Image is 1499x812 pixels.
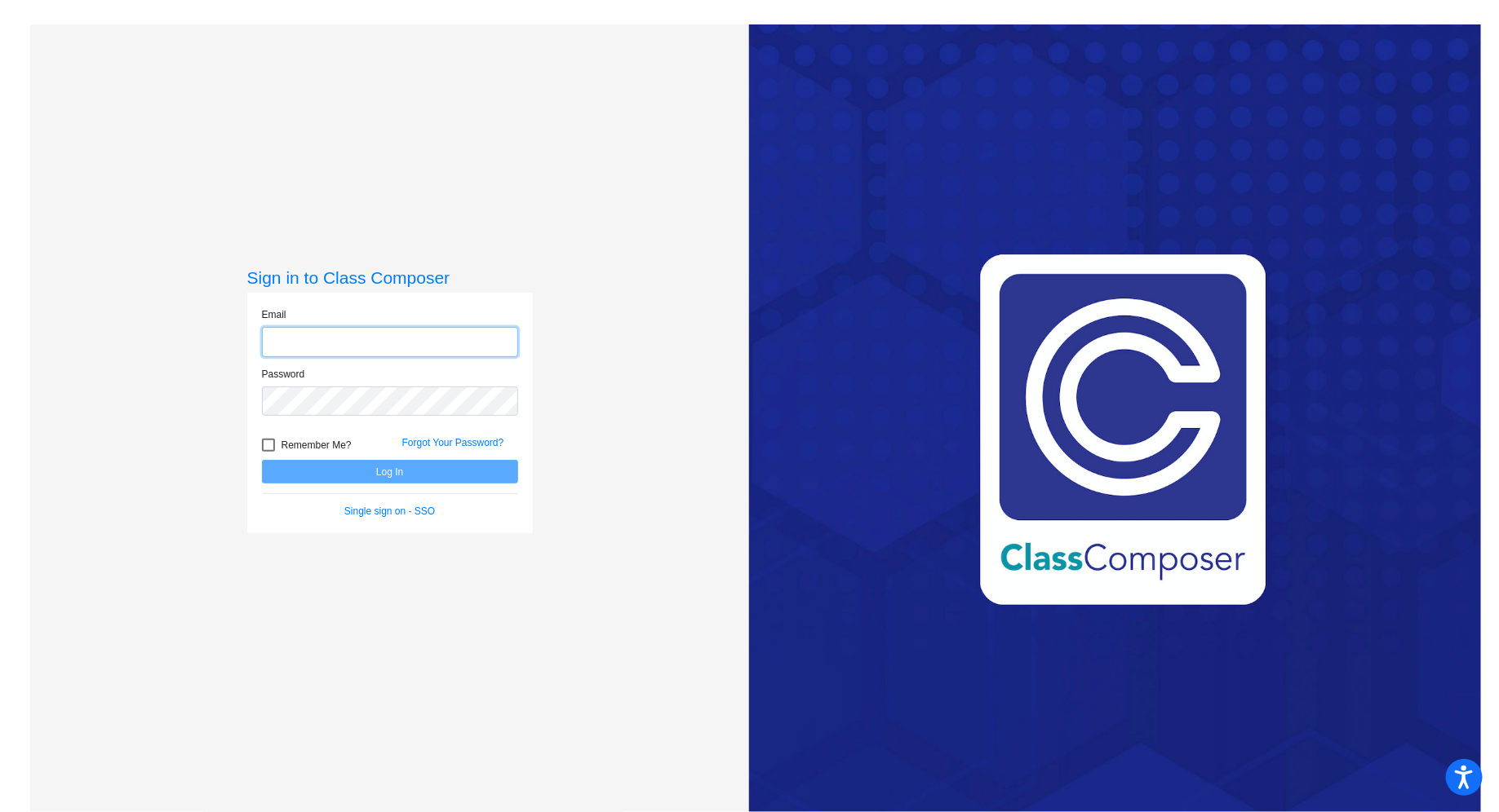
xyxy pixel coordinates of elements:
button: Log In [262,460,518,483]
label: Email [262,307,286,322]
span: Remember Me? [282,435,352,455]
label: Password [262,367,305,382]
a: Forgot Your Password? [402,437,504,448]
h3: Sign in to Class Composer [247,267,533,288]
a: Single sign on - SSO [344,505,435,517]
